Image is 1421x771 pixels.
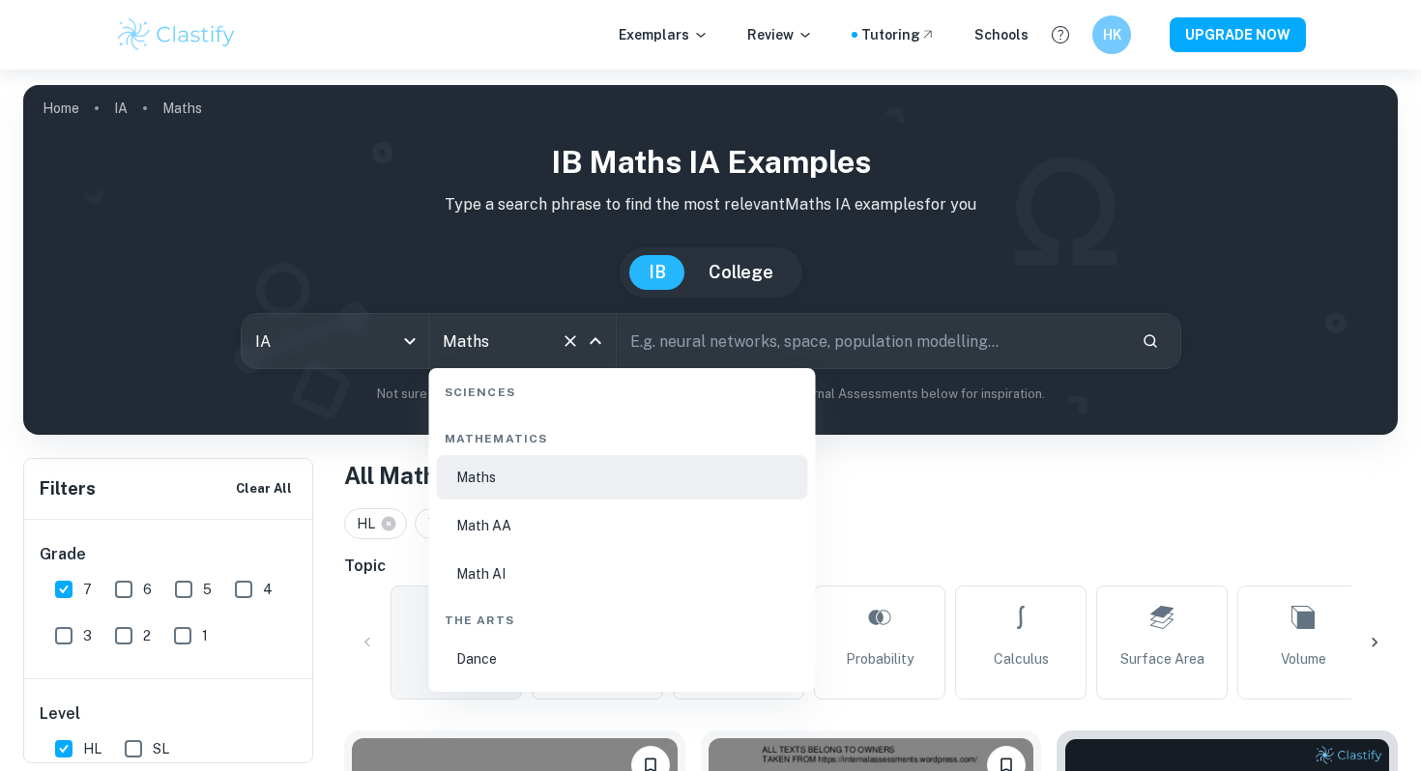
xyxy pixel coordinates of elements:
[1044,18,1077,51] button: Help and Feedback
[344,458,1398,493] h1: All Maths IA Examples
[114,95,128,122] a: IA
[39,193,1382,216] p: Type a search phrase to find the most relevant Maths IA examples for you
[1170,17,1306,52] button: UPGRADE NOW
[846,648,913,670] span: Probability
[994,648,1049,670] span: Calculus
[40,702,299,726] h6: Level
[143,625,151,646] span: 2
[629,255,685,290] button: IB
[1120,648,1204,670] span: Surface Area
[437,596,808,637] div: The Arts
[1101,24,1123,45] h6: HK
[344,555,1398,578] h6: Topic
[557,328,584,355] button: Clear
[43,95,79,122] a: Home
[582,328,609,355] button: Close
[437,455,808,500] li: Maths
[437,637,808,681] li: Dance
[1134,325,1167,357] button: Search
[83,579,92,600] span: 7
[1092,15,1131,54] button: HK
[39,139,1382,186] h1: IB Maths IA examples
[747,24,813,45] p: Review
[437,368,808,409] div: Sciences
[617,314,1126,368] input: E.g. neural networks, space, population modelling...
[263,579,273,600] span: 4
[39,385,1382,404] p: Not sure what to search for? You can always look through our example Internal Assessments below f...
[40,543,299,566] h6: Grade
[162,98,202,119] p: Maths
[437,503,808,548] li: Math AA
[231,474,297,503] button: Clear All
[344,508,407,539] div: HL
[427,513,445,534] span: 7
[23,85,1398,435] img: profile cover
[143,579,152,600] span: 6
[357,513,384,534] span: HL
[861,24,936,45] a: Tutoring
[619,24,709,45] p: Exemplars
[153,738,169,759] span: SL
[415,508,468,539] div: 7
[242,314,428,368] div: IA
[689,255,793,290] button: College
[40,475,96,502] h6: Filters
[1281,648,1326,670] span: Volume
[83,738,101,759] span: HL
[437,414,808,455] div: Mathematics
[115,15,238,54] img: Clastify logo
[974,24,1029,45] a: Schools
[437,552,808,596] li: Math AI
[83,625,92,646] span: 3
[203,579,212,600] span: 5
[202,625,208,646] span: 1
